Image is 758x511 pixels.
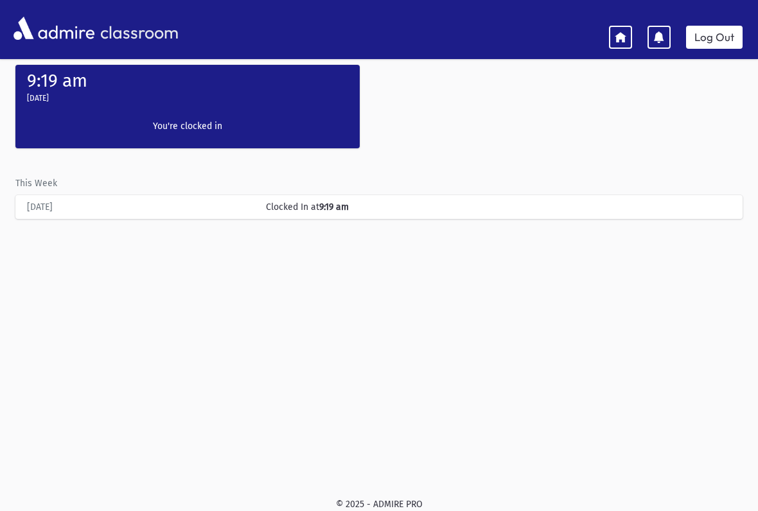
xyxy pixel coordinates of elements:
[27,92,49,104] label: [DATE]
[98,12,179,46] span: classroom
[319,202,349,212] b: 9:19 am
[111,119,264,133] label: You're clocked in
[10,13,98,43] img: AdmirePro
[15,177,57,190] label: This Week
[260,200,737,214] div: Clocked In at
[21,498,737,511] div: © 2025 - ADMIRE PRO
[21,200,260,214] div: [DATE]
[686,26,743,49] a: Log Out
[27,70,87,91] label: 9:19 am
